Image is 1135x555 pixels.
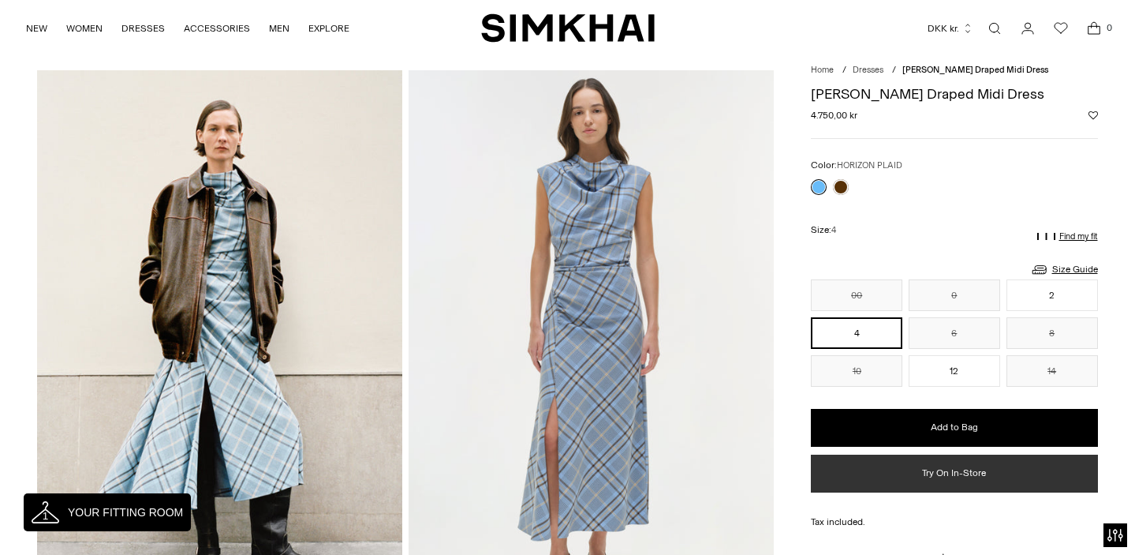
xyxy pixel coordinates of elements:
button: 12 [909,355,1000,387]
button: 6 [909,317,1000,349]
a: Go to the account page [1012,13,1044,44]
div: / [892,64,896,77]
span: Add to Bag [931,421,978,434]
span: Your Fitting Room [68,504,183,521]
button: 10 [811,355,902,387]
button: Add to Wishlist [1088,111,1098,120]
span: HORIZON PLAID [837,160,902,171]
button: 2 [1006,279,1098,311]
button: DKK kr. [928,11,973,46]
a: NEW [26,11,47,46]
button: Add to Bag [811,409,1097,447]
label: Color: [811,158,902,173]
button: 8 [1006,317,1098,349]
span: 4.750,00 kr [811,108,857,122]
a: Dresses [853,65,883,75]
button: Try On In-Store [811,455,1097,493]
a: Home [811,65,834,75]
a: SIMKHAI [481,13,655,43]
a: EXPLORE [308,11,349,46]
nav: breadcrumbs [811,64,1097,77]
a: Open search modal [979,13,1010,44]
button: 14 [1006,355,1098,387]
div: Tax included. [811,515,1097,529]
label: Size: [811,223,836,238]
a: Size Guide [1030,260,1098,279]
a: DRESSES [121,11,165,46]
a: MEN [269,11,289,46]
button: 4 [811,317,902,349]
a: Wishlist [1045,13,1077,44]
span: 1 [43,508,49,524]
span: [PERSON_NAME] Draped Midi Dress [902,65,1048,75]
a: ACCESSORIES [184,11,250,46]
div: / [842,64,846,77]
a: WOMEN [66,11,103,46]
h1: [PERSON_NAME] Draped Midi Dress [811,87,1097,101]
a: Open cart modal [1078,13,1110,44]
span: 4 [831,225,836,235]
span: 0 [1102,21,1116,35]
div: Toggle widget [24,493,191,531]
button: 00 [811,279,902,311]
button: 0 [909,279,1000,311]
